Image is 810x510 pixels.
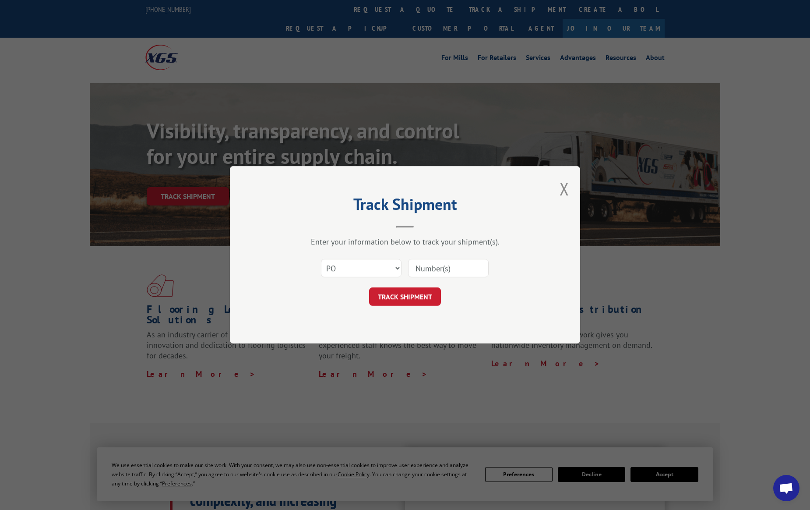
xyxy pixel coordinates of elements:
button: Close modal [560,177,569,200]
h2: Track Shipment [274,198,536,215]
input: Number(s) [408,259,489,278]
div: Open chat [773,475,799,501]
button: TRACK SHIPMENT [369,288,441,306]
div: Enter your information below to track your shipment(s). [274,237,536,247]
